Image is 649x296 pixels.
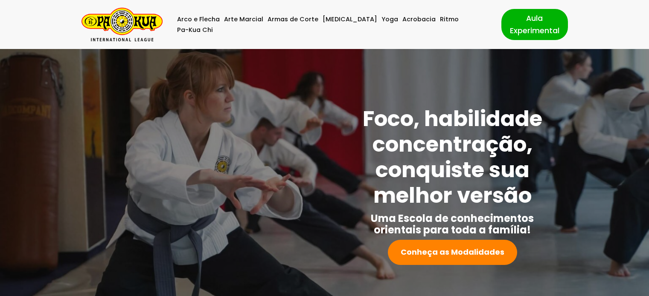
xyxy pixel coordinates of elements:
strong: Foco, habilidade concentração, conquiste sua melhor versão [363,103,542,210]
div: Menu primário [175,14,489,35]
strong: Conheça as Modalidades [401,247,504,257]
a: Aula Experimental [501,9,568,40]
a: Yoga [381,14,398,25]
a: Conheça as Modalidades [388,240,517,265]
a: Arco e Flecha [177,14,220,25]
a: Pa-Kua Brasil Uma Escola de conhecimentos orientais para toda a família. Foco, habilidade concent... [81,8,163,41]
a: Armas de Corte [268,14,318,25]
a: Pa-Kua Chi [177,25,213,35]
a: [MEDICAL_DATA] [323,14,377,25]
a: Ritmo [440,14,459,25]
a: Acrobacia [402,14,436,25]
a: Arte Marcial [224,14,263,25]
strong: Uma Escola de conhecimentos orientais para toda a família! [371,211,534,237]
